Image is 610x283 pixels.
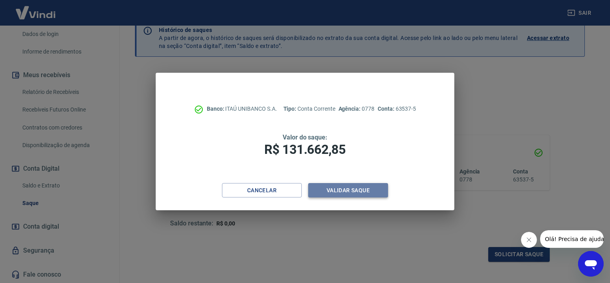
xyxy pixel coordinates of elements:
p: ITAÚ UNIBANCO S.A. [207,105,277,113]
iframe: Mensagem da empresa [540,230,604,248]
span: Conta: [378,106,396,112]
p: 63537-5 [378,105,416,113]
span: Valor do saque: [283,134,327,141]
iframe: Botão para abrir a janela de mensagens [578,251,604,277]
p: Conta Corrente [283,105,335,113]
span: Olá! Precisa de ajuda? [5,6,67,12]
button: Validar saque [308,183,388,198]
button: Cancelar [222,183,302,198]
iframe: Fechar mensagem [521,232,537,248]
span: Tipo: [283,106,298,112]
span: R$ 131.662,85 [264,142,346,157]
span: Banco: [207,106,226,112]
p: 0778 [339,105,374,113]
span: Agência: [339,106,362,112]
